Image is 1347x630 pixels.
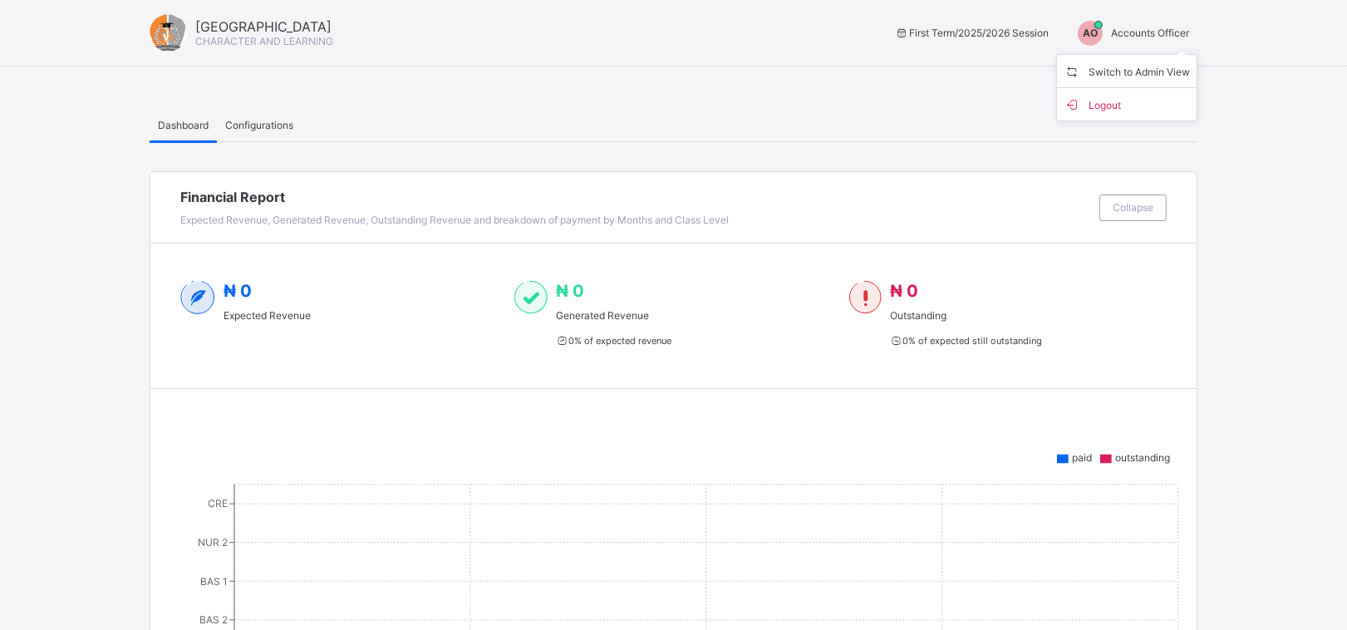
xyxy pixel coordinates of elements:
[1115,451,1170,464] span: outstanding
[1064,62,1190,81] span: Switch to Admin View
[225,119,293,131] span: Configurations
[195,18,333,35] span: [GEOGRAPHIC_DATA]
[1083,27,1098,39] span: AO
[1111,27,1189,39] span: Accounts Officer
[890,281,918,301] span: ₦ 0
[556,281,584,301] span: ₦ 0
[224,281,252,301] span: ₦ 0
[1064,95,1190,114] span: Logout
[556,335,671,347] span: 0 % of expected revenue
[224,309,311,322] span: Expected Revenue
[895,27,1049,39] span: session/term information
[180,214,729,226] span: Expected Revenue, Generated Revenue, Outstanding Revenue and breakdown of payment by Months and C...
[200,575,228,588] tspan: BAS 1
[1113,201,1153,214] span: Collapse
[890,309,1042,322] span: Outstanding
[514,281,547,314] img: paid-1.3eb1404cbcb1d3b736510a26bbfa3ccb.svg
[199,613,228,626] tspan: BAS 2
[208,498,228,510] tspan: CRE
[195,35,333,47] span: CHARACTER AND LEARNING
[158,119,209,131] span: Dashboard
[1057,55,1197,88] li: dropdown-list-item-name-0
[556,309,671,322] span: Generated Revenue
[890,335,1042,347] span: 0 % of expected still outstanding
[180,281,215,314] img: expected-2.4343d3e9d0c965b919479240f3db56ac.svg
[1072,451,1092,464] span: paid
[180,189,1091,205] span: Financial Report
[198,536,228,549] tspan: NUR 2
[849,281,882,314] img: outstanding-1.146d663e52f09953f639664a84e30106.svg
[1057,88,1197,121] li: dropdown-list-item-buttom-1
